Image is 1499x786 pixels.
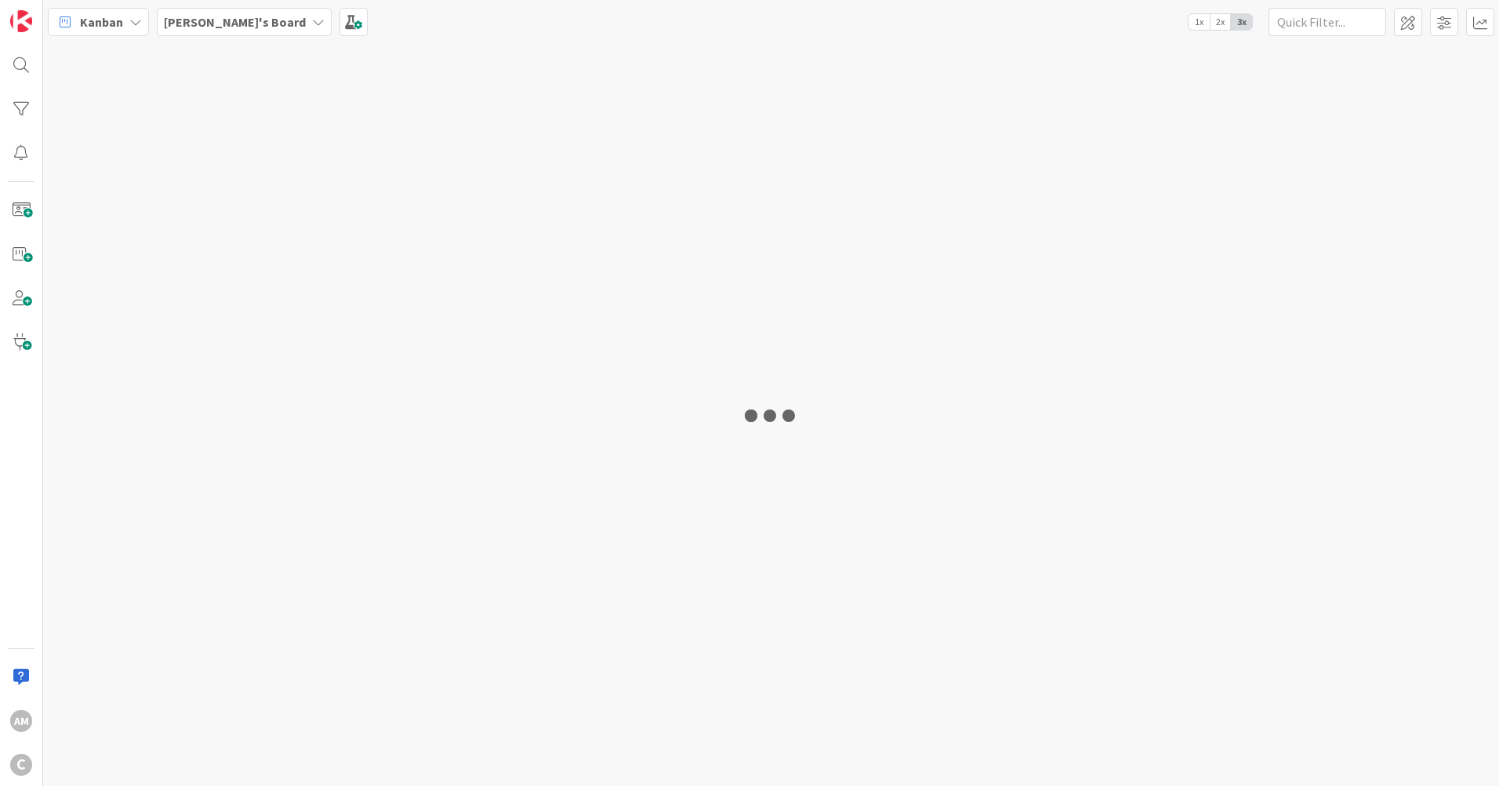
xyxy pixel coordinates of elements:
div: C [10,754,32,776]
input: Quick Filter... [1269,8,1386,36]
b: [PERSON_NAME]'s Board [164,14,306,30]
img: Visit kanbanzone.com [10,10,32,32]
span: 1x [1189,14,1210,30]
span: 2x [1210,14,1231,30]
div: AM [10,710,32,732]
span: Kanban [80,13,123,31]
span: 3x [1231,14,1252,30]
